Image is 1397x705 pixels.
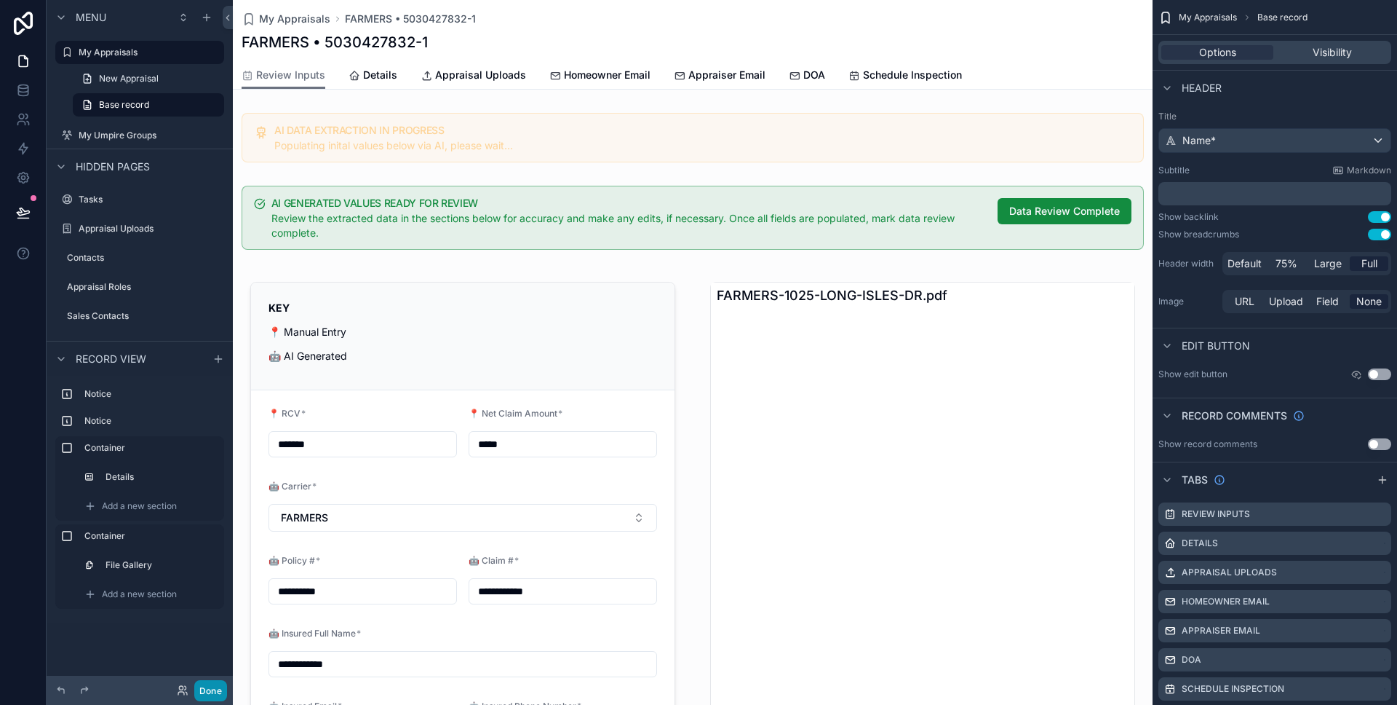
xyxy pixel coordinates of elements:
[55,124,224,147] a: My Umpire Groups
[1158,438,1257,450] div: Show record comments
[79,223,221,235] label: Appraisal Uploads
[1182,508,1250,520] label: Review Inputs
[1356,294,1382,309] span: None
[1227,256,1262,271] span: Default
[1179,12,1237,23] span: My Appraisals
[55,217,224,240] a: Appraisal Uploads
[1182,537,1218,549] label: Details
[256,68,325,82] span: Review Inputs
[55,246,224,269] a: Contacts
[106,471,215,483] label: Details
[55,304,224,328] a: Sales Contacts
[1361,256,1377,271] span: Full
[1182,473,1208,487] span: Tabs
[84,415,218,427] label: Notice
[67,281,221,293] label: Appraisal Roles
[259,12,330,26] span: My Appraisals
[1158,111,1391,122] label: Title
[76,159,150,174] span: Hidden pages
[1275,256,1297,271] span: 75%
[1332,165,1391,176] a: Markdown
[1182,654,1201,666] label: DOA
[1199,45,1236,60] span: Options
[549,62,650,91] a: Homeowner Email
[1158,369,1227,380] label: Show edit button
[1182,409,1287,423] span: Record comments
[67,310,221,322] label: Sales Contacts
[1182,133,1216,148] span: Name*
[1313,45,1352,60] span: Visibility
[1182,81,1222,95] span: Header
[76,10,106,25] span: Menu
[242,62,325,90] a: Review Inputs
[67,252,221,264] label: Contacts
[55,188,224,211] a: Tasks
[1158,165,1190,176] label: Subtitle
[1182,339,1250,353] span: Edit button
[102,500,177,512] span: Add a new section
[76,352,146,366] span: Record view
[1316,294,1339,309] span: Field
[1314,256,1342,271] span: Large
[349,62,397,91] a: Details
[1235,294,1254,309] span: URL
[47,376,233,623] div: scrollable content
[848,62,962,91] a: Schedule Inspection
[1182,596,1270,607] label: Homeowner Email
[435,68,526,82] span: Appraisal Uploads
[363,68,397,82] span: Details
[1257,12,1308,23] span: Base record
[1158,211,1219,223] div: Show backlink
[84,442,218,454] label: Container
[99,99,149,111] span: Base record
[1182,625,1260,637] label: Appraiser Email
[73,93,224,117] a: Base record
[1158,182,1391,205] div: scrollable content
[421,62,526,91] a: Appraisal Uploads
[674,62,765,91] a: Appraiser Email
[194,680,227,701] button: Done
[564,68,650,82] span: Homeowner Email
[106,559,215,571] label: File Gallery
[1347,165,1391,176] span: Markdown
[84,388,218,400] label: Notice
[1182,567,1277,578] label: Appraisal Uploads
[1158,229,1239,240] div: Show breadcrumbs
[345,12,476,26] a: FARMERS • 5030427832-1
[789,62,825,91] a: DOA
[55,275,224,299] a: Appraisal Roles
[79,130,221,141] label: My Umpire Groups
[803,68,825,82] span: DOA
[73,67,224,90] a: New Appraisal
[688,68,765,82] span: Appraiser Email
[55,41,224,64] a: My Appraisals
[863,68,962,82] span: Schedule Inspection
[79,194,221,205] label: Tasks
[242,32,428,52] h1: FARMERS • 5030427832-1
[242,12,330,26] a: My Appraisals
[99,73,159,84] span: New Appraisal
[84,530,218,542] label: Container
[79,47,215,58] label: My Appraisals
[1269,294,1303,309] span: Upload
[1158,258,1217,269] label: Header width
[1158,128,1391,153] button: Name*
[102,588,177,600] span: Add a new section
[1158,296,1217,307] label: Image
